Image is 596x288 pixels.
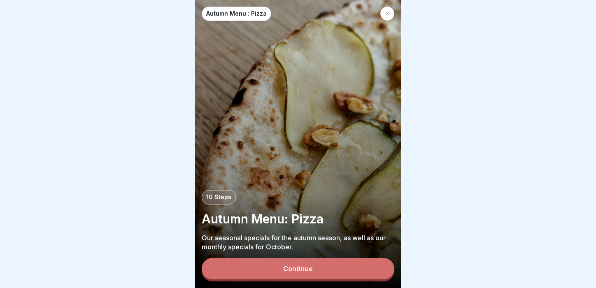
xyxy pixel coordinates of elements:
p: Autumn Menu: Pizza [202,211,394,227]
p: Our seasonal specials for the autumn season, as well as our monthly specials for October. [202,233,394,251]
p: Autumn Menu : Pizza [206,10,267,17]
button: Continue [202,258,394,279]
p: 10 Steps [206,194,231,201]
div: Continue [283,265,313,272]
